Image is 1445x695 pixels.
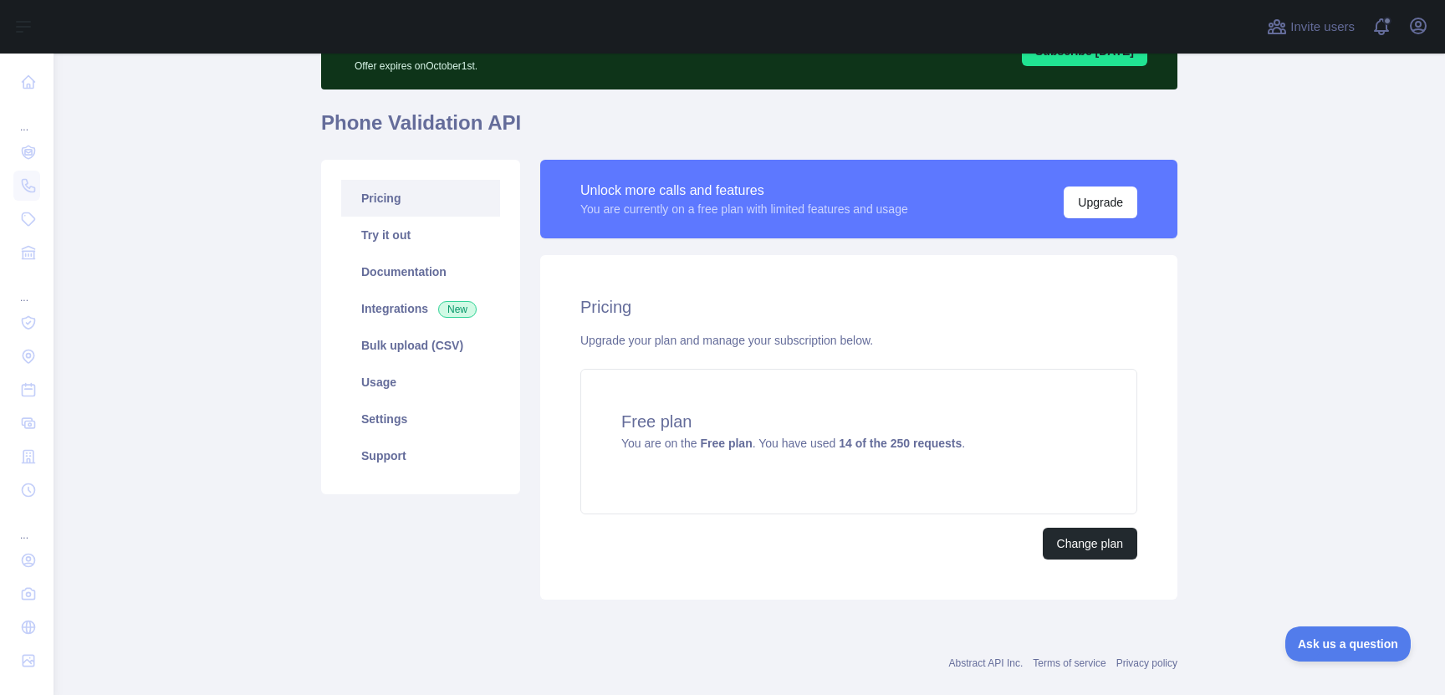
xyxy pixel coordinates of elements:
div: Upgrade your plan and manage your subscription below. [580,332,1137,349]
h2: Pricing [580,295,1137,319]
span: New [438,301,477,318]
div: Unlock more calls and features [580,181,908,201]
button: Change plan [1043,528,1137,560]
div: ... [13,100,40,134]
a: Support [341,437,500,474]
a: Terms of service [1033,657,1105,669]
a: Privacy policy [1116,657,1177,669]
div: You are currently on a free plan with limited features and usage [580,201,908,217]
div: ... [13,271,40,304]
span: You are on the . You have used . [621,437,965,450]
strong: Free plan [700,437,752,450]
button: Invite users [1264,13,1358,40]
a: Pricing [341,180,500,217]
a: Bulk upload (CSV) [341,327,500,364]
p: Offer expires on October 1st. [355,53,792,73]
a: Documentation [341,253,500,290]
button: Upgrade [1064,187,1137,218]
a: Integrations New [341,290,500,327]
a: Abstract API Inc. [949,657,1024,669]
span: Invite users [1290,18,1355,37]
h4: Free plan [621,410,1096,433]
a: Usage [341,364,500,401]
a: Try it out [341,217,500,253]
h1: Phone Validation API [321,110,1177,150]
strong: 14 of the 250 requests [839,437,962,450]
a: Settings [341,401,500,437]
iframe: Toggle Customer Support [1285,626,1412,662]
div: ... [13,508,40,542]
